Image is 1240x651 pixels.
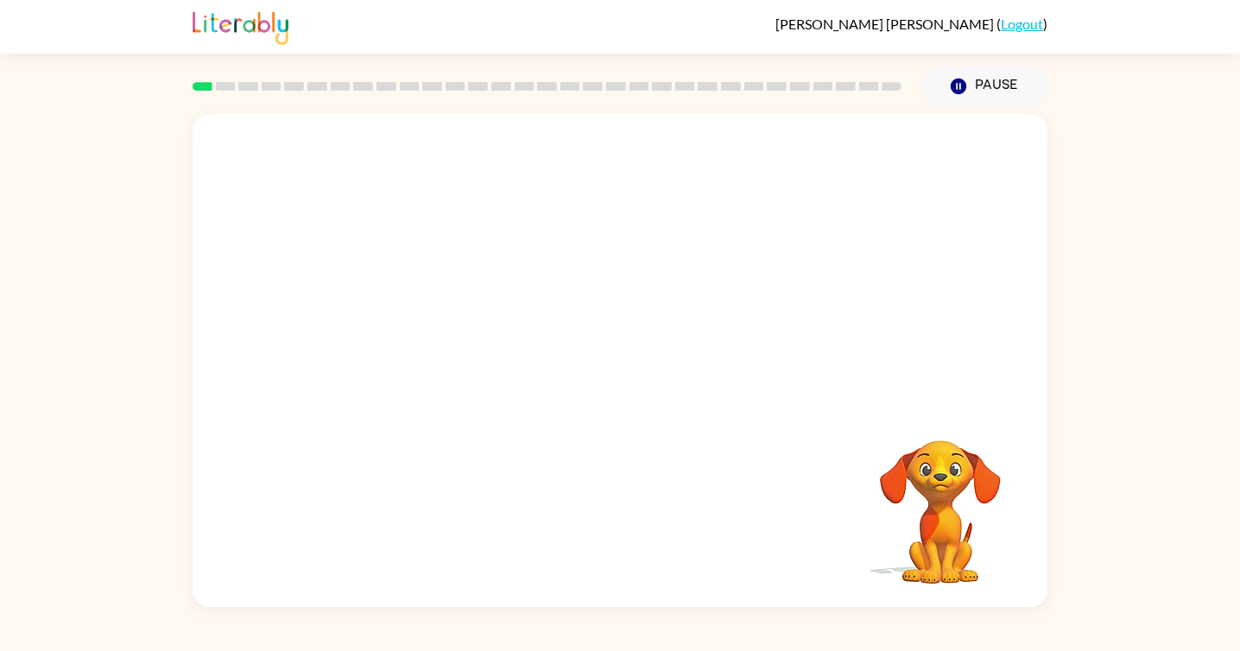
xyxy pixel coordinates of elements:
[775,16,996,32] span: [PERSON_NAME] [PERSON_NAME]
[775,16,1047,32] div: ( )
[854,414,1027,586] video: Your browser must support playing .mp4 files to use Literably. Please try using another browser.
[193,7,288,45] img: Literably
[922,66,1047,106] button: Pause
[1001,16,1043,32] a: Logout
